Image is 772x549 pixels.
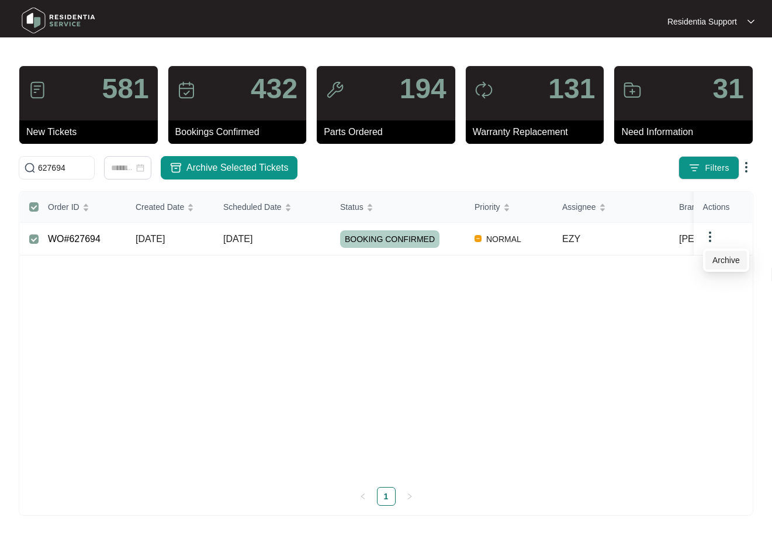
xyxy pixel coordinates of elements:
[562,201,596,213] span: Assignee
[48,234,101,244] a: WO#627694
[475,81,493,99] img: icon
[670,192,756,223] th: Brand
[679,234,756,244] span: [PERSON_NAME]
[175,125,307,139] p: Bookings Confirmed
[703,230,717,244] img: dropdown arrow
[26,125,158,139] p: New Tickets
[465,192,553,223] th: Priority
[739,160,753,174] img: dropdown arrow
[688,162,700,174] img: filter icon
[712,254,740,267] span: Archive
[705,162,729,174] span: Filters
[473,125,604,139] p: Warranty Replacement
[623,81,642,99] img: icon
[340,230,439,248] span: BOOKING CONFIRMED
[161,156,297,179] button: archive iconArchive Selected Tickets
[548,75,595,103] p: 131
[354,487,372,506] button: left
[177,81,196,99] img: icon
[482,232,526,246] span: NORMAL
[28,81,47,99] img: icon
[136,201,184,213] span: Created Date
[406,493,413,500] span: right
[553,192,670,223] th: Assignee
[562,232,670,246] div: EZY
[667,16,737,27] p: Residentia Support
[324,125,455,139] p: Parts Ordered
[186,161,288,175] span: Archive Selected Tickets
[400,487,419,506] li: Next Page
[331,192,465,223] th: Status
[747,19,754,25] img: dropdown arrow
[400,487,419,506] button: right
[126,192,214,223] th: Created Date
[136,234,165,244] span: [DATE]
[18,3,99,38] img: residentia service logo
[24,162,36,174] img: search-icon
[678,156,739,179] button: filter iconFilters
[475,201,500,213] span: Priority
[377,487,396,506] li: 1
[170,163,182,173] img: archive icon
[39,192,126,223] th: Order ID
[102,75,149,103] p: 581
[359,493,366,500] span: left
[326,81,344,99] img: icon
[214,192,331,223] th: Scheduled Date
[223,201,282,213] span: Scheduled Date
[38,161,89,174] input: Search by Order Id, Assignee Name, Customer Name, Brand and Model
[340,201,364,213] span: Status
[621,125,753,139] p: Need Information
[48,201,79,213] span: Order ID
[475,235,482,242] img: Vercel Logo
[223,234,252,244] span: [DATE]
[400,75,446,103] p: 194
[679,201,701,213] span: Brand
[713,75,744,103] p: 31
[378,488,395,505] a: 1
[354,487,372,506] li: Previous Page
[251,75,297,103] p: 432
[694,192,752,223] th: Actions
